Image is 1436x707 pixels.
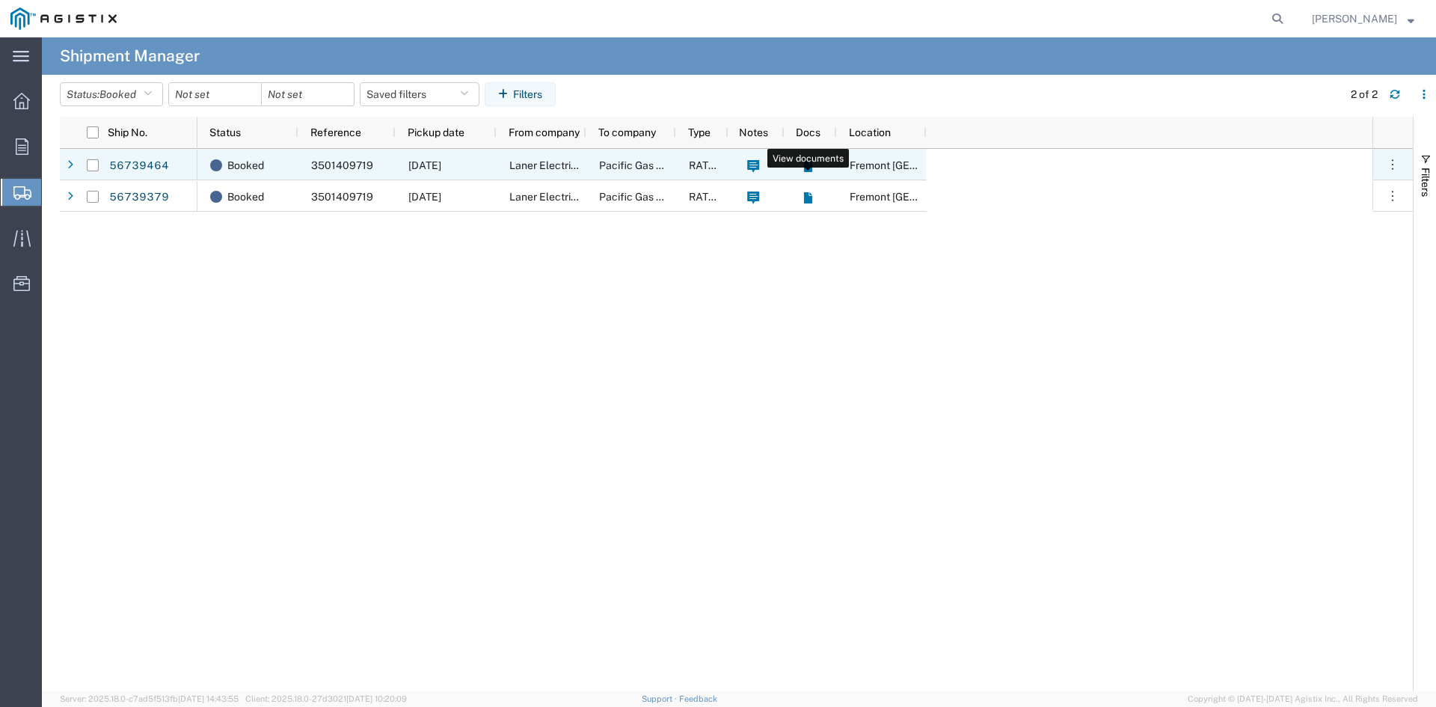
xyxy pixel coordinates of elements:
[850,159,999,171] span: Fremont DC
[598,126,656,138] span: To company
[739,126,768,138] span: Notes
[311,191,373,203] span: 3501409719
[245,694,407,703] span: Client: 2025.18.0-27d3021
[689,159,722,171] span: RATED
[1188,693,1418,706] span: Copyright © [DATE]-[DATE] Agistix Inc., All Rights Reserved
[169,83,261,105] input: Not set
[1351,87,1378,102] div: 2 of 2
[796,126,820,138] span: Docs
[108,126,147,138] span: Ship No.
[60,82,163,106] button: Status:Booked
[509,159,645,171] span: Laner Electric Supply Co Inc
[688,126,711,138] span: Type
[509,126,580,138] span: From company
[99,88,136,100] span: Booked
[689,191,722,203] span: RATED
[850,191,999,203] span: Fremont DC
[1311,10,1415,28] button: [PERSON_NAME]
[60,37,200,75] h4: Shipment Manager
[60,694,239,703] span: Server: 2025.18.0-c7ad5f513fb
[108,186,170,209] a: 56739379
[227,181,264,212] span: Booked
[599,159,719,171] span: Pacific Gas & Electric Co
[509,191,645,203] span: Laner Electric Supply Co Inc
[408,191,441,203] span: 09/09/2025
[599,191,719,203] span: Pacific Gas & Electric Co
[346,694,407,703] span: [DATE] 10:20:09
[408,159,441,171] span: 09/09/2025
[849,126,891,138] span: Location
[227,150,264,181] span: Booked
[1312,10,1397,27] span: James Laner
[1420,168,1432,197] span: Filters
[679,694,717,703] a: Feedback
[262,83,354,105] input: Not set
[10,7,117,30] img: logo
[485,82,556,106] button: Filters
[360,82,479,106] button: Saved filters
[209,126,241,138] span: Status
[108,154,170,178] a: 56739464
[642,694,679,703] a: Support
[408,126,464,138] span: Pickup date
[311,159,373,171] span: 3501409719
[178,694,239,703] span: [DATE] 14:43:55
[310,126,361,138] span: Reference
